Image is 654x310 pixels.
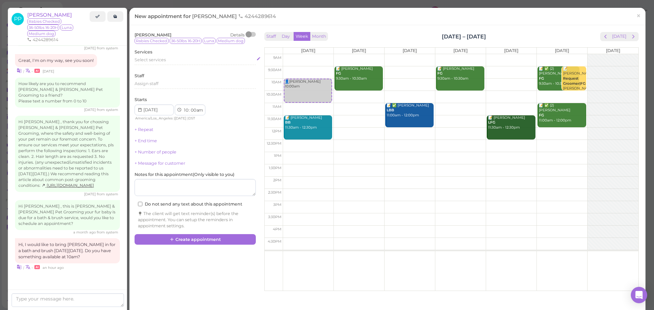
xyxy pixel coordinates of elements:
[138,211,252,229] div: The client will get text reminder(s) before the appointment. You can setup the reminders in appoi...
[84,46,97,50] span: 07/21/2025 11:35am
[539,103,586,123] div: 📝 ✅ (2) [PERSON_NAME] 11:00am - 12:00pm
[563,66,586,101] div: 📝 [PERSON_NAME] [PERSON_NAME] 9:30am - 10:30am
[555,48,569,53] span: [DATE]
[15,263,120,271] div: •
[272,129,281,133] span: 12pm
[269,166,281,170] span: 1:30pm
[310,32,328,41] button: Month
[442,33,486,40] h2: [DATE] – [DATE]
[539,66,579,86] div: 📝 ✅ (2) [PERSON_NAME] 9:30am - 10:30am
[628,32,639,41] button: next
[188,116,195,120] span: DST
[135,127,153,132] a: + Repeat
[267,141,281,146] span: 12:30pm
[27,25,59,31] span: 36-50lbs 16-20H
[273,202,281,207] span: 3pm
[23,265,24,270] i: |
[135,73,144,79] label: Staff
[268,190,281,195] span: 2:30pm
[294,32,310,41] button: Week
[600,32,611,41] button: prev
[631,287,647,303] div: Open Intercom Messenger
[97,230,118,234] span: from system
[97,192,118,196] span: from system
[15,67,120,74] div: •
[284,79,331,89] div: 👤[PERSON_NAME] 10:00am
[301,48,315,53] span: [DATE]
[192,13,238,19] span: [PERSON_NAME]
[217,38,245,44] span: Medium dog
[636,11,641,20] span: ×
[135,57,166,62] span: Select services
[606,48,620,53] span: [DATE]
[268,68,281,72] span: 9:30am
[273,227,281,231] span: 4pm
[264,32,278,41] button: Staff
[135,138,157,143] a: + End time
[26,37,60,43] li: 4244289614
[135,149,176,154] a: + Number of people
[238,13,276,19] span: 4244289614
[352,48,366,53] span: [DATE]
[43,69,54,74] span: 07/21/2025 11:35am
[27,31,56,37] span: Medium dog
[336,71,341,76] b: FG
[135,32,171,37] span: [PERSON_NAME]
[135,116,173,120] span: America/Los_Angeles
[97,108,118,112] span: from system
[15,116,120,192] div: Hi [PERSON_NAME] , thank you for choosing [PERSON_NAME] & [PERSON_NAME] Pet Grooming, where the s...
[267,117,281,121] span: 11:30am
[97,46,118,50] span: from system
[135,49,152,55] label: Services
[135,172,234,178] label: Notes for this appointment ( Only visible to you )
[12,13,24,25] span: PP
[437,71,442,76] b: FG
[230,32,245,38] div: Details
[453,48,468,53] span: [DATE]
[135,81,158,86] span: Assign staff
[272,104,281,109] span: 11am
[563,76,586,86] b: Request Groomer|FG
[170,38,202,44] span: 36-50lbs 16-20H
[437,66,484,81] div: 📝 [PERSON_NAME] 9:30am - 10:30am
[135,97,147,103] label: Starts
[15,238,120,263] div: Hi, I would like to bring [PERSON_NAME] in for a bath and brush [DATE][DATE]. Do you have somethi...
[488,115,535,130] div: 📝 [PERSON_NAME] 11:30am - 12:30pm
[138,202,142,206] input: Do not send any text about this appointment
[84,108,97,112] span: 07/21/2025 11:48am
[135,161,185,166] a: + Message for customer
[285,120,291,125] b: BB
[15,54,97,67] div: Great, I'm on my way, see you soon!
[504,48,518,53] span: [DATE]
[60,25,73,31] span: Luna
[539,76,544,81] b: FG
[15,78,120,108] div: How likely are you to recommend [PERSON_NAME] & [PERSON_NAME] Pet Grooming to a friend? Please te...
[274,153,281,158] span: 1pm
[278,32,294,41] button: Day
[203,38,216,44] span: Luna
[403,48,417,53] span: [DATE]
[135,38,169,44] span: Rabies Checked
[539,113,544,117] b: FG
[43,265,64,270] span: 09/30/2025 08:37am
[273,55,281,60] span: 9am
[27,12,72,18] a: [PERSON_NAME]
[266,92,281,97] span: 10:30am
[175,116,186,120] span: [DATE]
[73,230,97,234] span: 08/20/2025 09:40am
[386,103,434,118] div: 📝 ✅ [PERSON_NAME] 11:00am - 12:00pm
[273,178,281,182] span: 2pm
[268,215,281,219] span: 3:30pm
[23,69,24,74] i: |
[135,234,256,245] button: Create appointment
[138,201,242,207] label: Do not send any text about this appointment
[488,120,495,125] b: LFG
[15,200,120,230] div: Hi [PERSON_NAME] , this is [PERSON_NAME] & [PERSON_NAME] Pet Grooming your fur baby is due for a ...
[285,115,332,130] div: 📝 [PERSON_NAME] 11:30am - 12:30pm
[268,239,281,244] span: 4:30pm
[336,66,383,81] div: 📝 [PERSON_NAME] 9:30am - 10:30am
[42,183,94,188] a: [URL][DOMAIN_NAME]
[135,13,278,19] span: New appointment for
[27,18,61,25] span: Rabies Checked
